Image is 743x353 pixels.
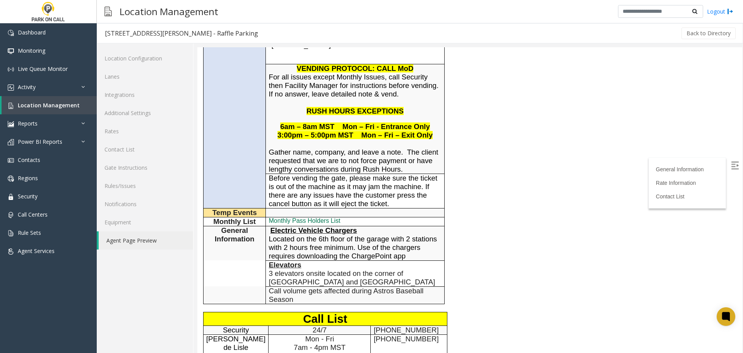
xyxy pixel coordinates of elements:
[10,305,67,313] span: (Facility Manager)
[8,48,14,54] img: 'icon'
[18,102,80,109] span: Location Management
[97,67,193,86] a: Lanes
[97,195,193,213] a: Notifications
[97,140,193,158] a: Contact List
[459,133,499,139] a: Rate Information
[80,75,235,92] span: 6am – 8am MST Mon – Fri - Entrance Only 3:00pm – 5:00pm MST Mon – Fri – Exit Only
[18,47,45,54] span: Monitoring
[72,127,240,160] span: Before vending the gate, please make sure the ticket is out of the machine as it may jam the mach...
[99,17,216,25] span: VENDING PROTOCOL: CALL MoD
[97,158,193,177] a: Gate Instructions
[176,288,241,296] span: [PHONE_NUMBER]
[9,288,68,296] span: [PERSON_NAME]
[8,139,14,145] img: 'icon'
[727,7,733,15] img: logout
[18,65,68,72] span: Live Queue Monitor
[97,122,193,140] a: Rates
[18,247,55,255] span: Agent Services
[8,248,14,255] img: 'icon'
[72,170,143,177] a: Monthly Pass Holders List
[18,138,62,145] span: Power BI Reports
[97,49,193,67] a: Location Configuration
[8,194,14,200] img: 'icon'
[109,60,206,68] span: RUSH HOURS EXCEPTIONS
[116,2,222,21] h3: Location Management
[8,66,14,72] img: 'icon'
[72,214,104,222] span: Elevators
[18,83,36,91] span: Activity
[72,188,240,213] span: Located on the 6th floor of the garage with 2 stations with 2 hours free minimum. Use of the char...
[97,86,193,104] a: Integrations
[97,177,193,195] a: Rules/Issues
[97,104,193,122] a: Additional Settings
[16,170,58,178] span: Monthly List
[18,211,48,218] span: Call Centers
[707,7,733,15] a: Logout
[106,265,150,278] span: Call List
[459,146,487,152] a: Contact List
[73,179,159,187] span: Electric Vehicle Chargers
[8,230,14,236] img: 'icon'
[18,229,41,236] span: Rule Sets
[8,212,14,218] img: 'icon'
[8,30,14,36] img: 'icon'
[72,239,226,256] span: Call volume gets affected during Astros Baseball Season
[97,213,193,231] a: Equipment
[176,279,241,287] span: [PHONE_NUMBER]
[72,26,241,51] span: For all issues except Monthly Issues, call Security then Facility Manager for instructions before...
[681,28,736,39] button: Back to Directory
[8,121,14,127] img: 'icon'
[459,119,507,125] a: General Information
[18,156,40,164] span: Contacts
[72,101,241,126] span: Gather name, company, and leave a note. The client requested that we are to not force payment or ...
[15,161,60,169] span: Temp Events
[18,120,38,127] span: Reports
[17,179,57,196] span: General Information
[104,2,112,21] img: pageIcon
[96,288,148,304] span: Mon - Fri 7am - 4pm MST
[8,157,14,164] img: 'icon'
[18,29,46,36] span: Dashboard
[8,176,14,182] img: 'icon'
[8,103,14,109] img: 'icon'
[2,96,97,114] a: Location Management
[8,84,14,91] img: 'icon'
[105,28,258,38] div: [STREET_ADDRESS][PERSON_NAME] - Raffle Parking
[72,222,238,239] span: 3 elevators onsite located on the corner of [GEOGRAPHIC_DATA] and [GEOGRAPHIC_DATA]
[26,279,51,287] span: Security
[18,193,38,200] span: Security
[99,231,193,250] a: Agent Page Preview
[534,114,541,122] img: Open/Close Sidebar Menu
[115,279,129,287] span: 24/7
[26,296,51,304] span: de Lisle
[18,174,38,182] span: Regions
